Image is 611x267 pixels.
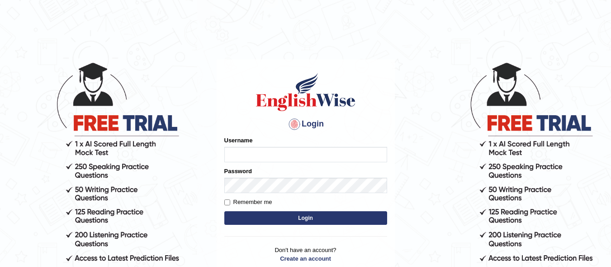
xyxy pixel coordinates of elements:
[224,198,272,207] label: Remember me
[224,211,387,225] button: Login
[224,117,387,131] h4: Login
[224,199,230,205] input: Remember me
[224,136,253,145] label: Username
[254,72,357,112] img: Logo of English Wise sign in for intelligent practice with AI
[224,254,387,263] a: Create an account
[224,167,252,175] label: Password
